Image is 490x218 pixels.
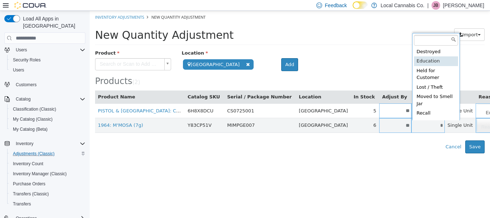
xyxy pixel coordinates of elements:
[10,180,85,188] span: Purchase Orders
[10,200,85,208] span: Transfers
[10,105,85,113] span: Classification (Classic)
[10,190,85,198] span: Transfers (Classic)
[427,1,429,10] p: |
[325,2,347,9] span: Feedback
[433,1,438,10] span: JB
[13,139,36,148] button: Inventory
[10,66,85,74] span: Users
[432,1,440,10] div: Jennifer Booth
[16,96,30,102] span: Catalog
[7,199,88,209] button: Transfers
[10,190,52,198] a: Transfers (Classic)
[13,80,39,89] a: Customers
[324,55,368,72] div: Held for Customer
[13,161,43,167] span: Inventory Count
[324,98,368,107] div: Recall
[13,46,85,54] span: Users
[10,149,85,158] span: Adjustments (Classic)
[10,170,85,178] span: Inventory Manager (Classic)
[7,189,88,199] button: Transfers (Classic)
[13,151,55,157] span: Adjustments (Classic)
[13,46,30,54] button: Users
[16,141,33,147] span: Inventory
[324,72,368,82] div: Lost / Theft
[353,1,368,9] input: Dark Mode
[10,149,57,158] a: Adjustments (Classic)
[10,56,43,64] a: Security Roles
[10,180,48,188] a: Purchase Orders
[10,56,85,64] span: Security Roles
[1,45,88,55] button: Users
[13,126,48,132] span: My Catalog (Beta)
[16,82,37,88] span: Customers
[20,15,85,29] span: Load All Apps in [GEOGRAPHIC_DATA]
[10,115,56,124] a: My Catalog (Classic)
[10,125,85,134] span: My Catalog (Beta)
[324,107,368,117] div: Receiving Error
[13,191,49,197] span: Transfers (Classic)
[1,79,88,90] button: Customers
[13,181,46,187] span: Purchase Orders
[13,201,31,207] span: Transfers
[10,66,27,74] a: Users
[13,171,67,177] span: Inventory Manager (Classic)
[7,114,88,124] button: My Catalog (Classic)
[13,106,56,112] span: Classification (Classic)
[13,67,24,73] span: Users
[13,139,85,148] span: Inventory
[1,139,88,149] button: Inventory
[7,104,88,114] button: Classification (Classic)
[10,105,59,113] a: Classification (Classic)
[7,159,88,169] button: Inventory Count
[1,94,88,104] button: Catalog
[443,1,484,10] p: [PERSON_NAME]
[10,159,85,168] span: Inventory Count
[13,57,41,63] span: Security Roles
[13,95,85,103] span: Catalog
[10,159,46,168] a: Inventory Count
[324,36,368,46] div: Destroyed
[7,65,88,75] button: Users
[10,125,51,134] a: My Catalog (Beta)
[10,170,70,178] a: Inventory Manager (Classic)
[7,55,88,65] button: Security Roles
[7,149,88,159] button: Adjustments (Classic)
[10,200,34,208] a: Transfers
[324,46,368,55] div: Education
[13,116,53,122] span: My Catalog (Classic)
[7,169,88,179] button: Inventory Manager (Classic)
[14,2,47,9] img: Cova
[7,124,88,134] button: My Catalog (Beta)
[13,80,85,89] span: Customers
[381,1,424,10] p: Local Cannabis Co.
[16,47,27,53] span: Users
[7,179,88,189] button: Purchase Orders
[324,81,368,98] div: Moved to Smell Jar
[13,95,33,103] button: Catalog
[10,115,85,124] span: My Catalog (Classic)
